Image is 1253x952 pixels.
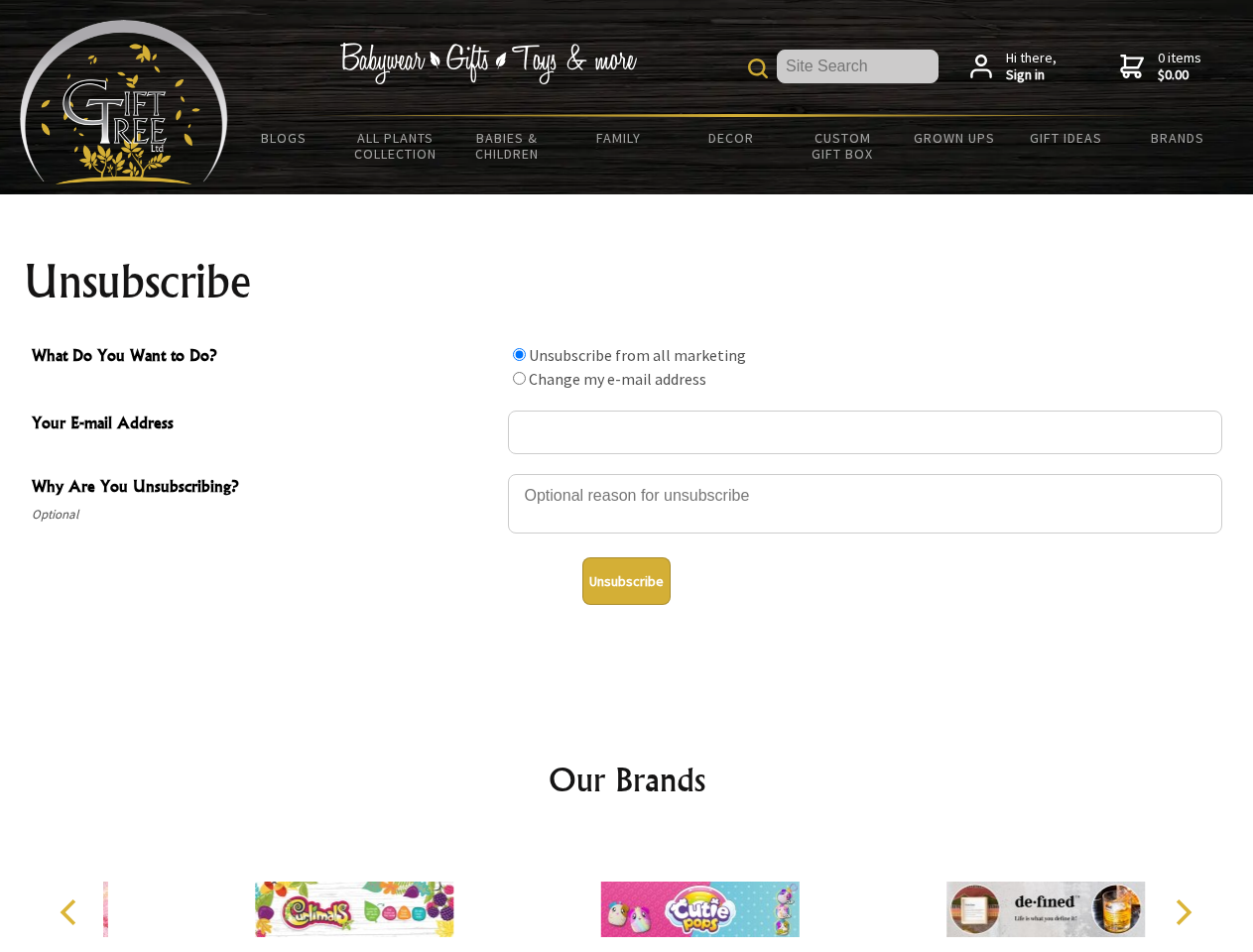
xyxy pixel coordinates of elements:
[748,59,768,78] img: product search
[50,891,93,934] button: Previous
[898,117,1010,159] a: Grown Ups
[508,411,1222,454] input: Your E-mail Address
[339,43,637,84] img: Babywear - Gifts - Toys & more
[1158,49,1201,84] span: 0 items
[1010,117,1122,159] a: Gift Ideas
[777,50,939,83] input: Site Search
[1006,66,1057,84] strong: Sign in
[1006,50,1057,84] span: Hi there,
[1120,50,1201,84] a: 0 items$0.00
[1161,891,1204,934] button: Next
[1158,66,1201,84] strong: $0.00
[32,503,498,527] span: Optional
[787,117,899,175] a: Custom Gift Box
[24,258,1230,305] h1: Unsubscribe
[32,474,498,503] span: Why Are You Unsubscribing?
[508,474,1222,534] textarea: Why Are You Unsubscribing?
[1122,117,1234,159] a: Brands
[970,50,1057,84] a: Hi there,Sign in
[451,117,564,175] a: Babies & Children
[582,557,671,605] button: Unsubscribe
[564,117,676,159] a: Family
[675,117,787,159] a: Decor
[228,117,340,159] a: BLOGS
[32,343,498,372] span: What Do You Want to Do?
[529,345,746,365] label: Unsubscribe from all marketing
[529,369,706,389] label: Change my e-mail address
[32,411,498,439] span: Your E-mail Address
[40,756,1214,803] h2: Our Brands
[513,348,526,361] input: What Do You Want to Do?
[340,117,452,175] a: All Plants Collection
[513,372,526,385] input: What Do You Want to Do?
[20,20,228,184] img: Babyware - Gifts - Toys and more...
